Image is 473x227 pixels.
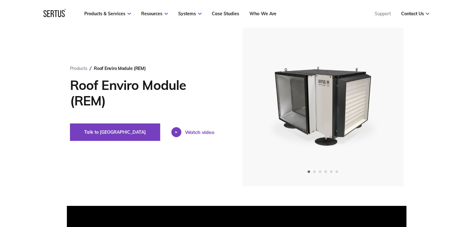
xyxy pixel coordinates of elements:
[319,170,321,173] span: Go to slide 3
[212,11,239,16] a: Case Studies
[249,11,276,16] a: Who We Are
[324,170,327,173] span: Go to slide 4
[361,155,473,227] iframe: Chat Widget
[330,170,332,173] span: Go to slide 5
[336,170,338,173] span: Go to slide 6
[185,129,214,135] div: Watch video
[70,123,160,141] button: Talk to [GEOGRAPHIC_DATA]
[313,170,316,173] span: Go to slide 2
[70,66,87,71] a: Products
[178,11,202,16] a: Systems
[84,11,131,16] a: Products & Services
[401,11,429,16] a: Contact Us
[374,11,391,16] a: Support
[141,11,168,16] a: Resources
[70,77,224,109] h1: Roof Enviro Module (REM)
